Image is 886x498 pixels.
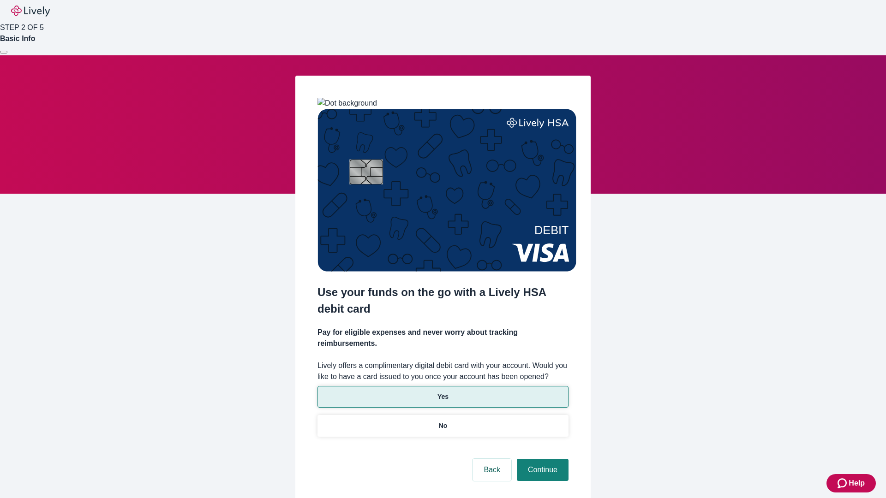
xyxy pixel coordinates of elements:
[849,478,865,489] span: Help
[317,98,377,109] img: Dot background
[317,415,569,437] button: No
[317,386,569,408] button: Yes
[473,459,511,481] button: Back
[439,421,448,431] p: No
[317,327,569,349] h4: Pay for eligible expenses and never worry about tracking reimbursements.
[317,284,569,317] h2: Use your funds on the go with a Lively HSA debit card
[838,478,849,489] svg: Zendesk support icon
[437,392,449,402] p: Yes
[317,109,576,272] img: Debit card
[826,474,876,492] button: Zendesk support iconHelp
[517,459,569,481] button: Continue
[317,360,569,382] label: Lively offers a complimentary digital debit card with your account. Would you like to have a card...
[11,6,50,17] img: Lively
